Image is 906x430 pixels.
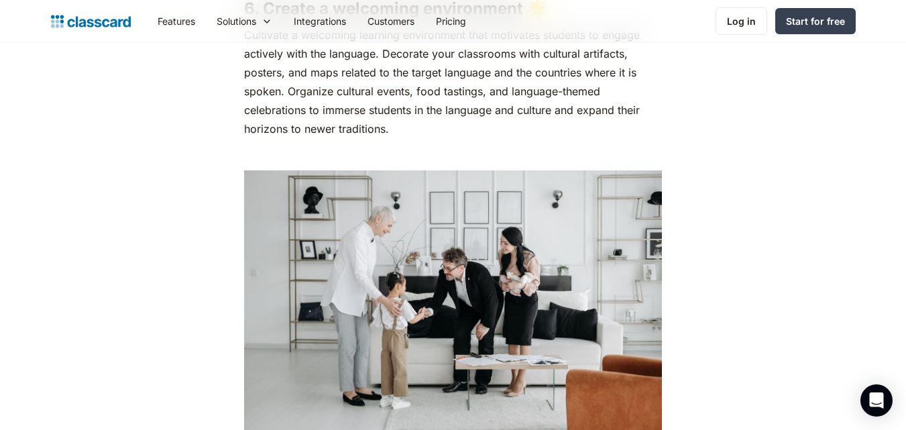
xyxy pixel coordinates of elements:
[206,6,283,36] div: Solutions
[283,6,357,36] a: Integrations
[147,6,206,36] a: Features
[786,14,845,28] div: Start for free
[244,25,662,138] p: Cultivate a welcoming learning environment that motivates students to engage actively with the la...
[775,8,856,34] a: Start for free
[425,6,477,36] a: Pricing
[716,7,767,35] a: Log in
[217,14,256,28] div: Solutions
[244,145,662,164] p: ‍
[860,384,893,417] div: Open Intercom Messenger
[727,14,756,28] div: Log in
[357,6,425,36] a: Customers
[51,12,131,31] a: home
